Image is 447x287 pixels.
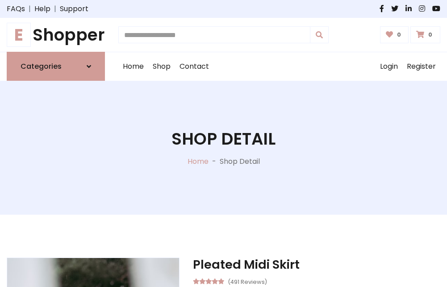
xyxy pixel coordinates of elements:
p: Shop Detail [220,156,260,167]
span: E [7,23,31,47]
a: Support [60,4,88,14]
a: Home [118,52,148,81]
a: 0 [410,26,440,43]
a: Shop [148,52,175,81]
a: Home [188,156,209,166]
a: Register [402,52,440,81]
span: 0 [426,31,434,39]
h1: Shopper [7,25,105,45]
span: | [25,4,34,14]
a: EShopper [7,25,105,45]
a: Categories [7,52,105,81]
small: (491 Reviews) [228,276,267,287]
p: - [209,156,220,167]
h3: Pleated Midi Skirt [193,258,440,272]
h6: Categories [21,62,62,71]
a: 0 [380,26,409,43]
a: Login [376,52,402,81]
span: 0 [395,31,403,39]
h1: Shop Detail [171,129,276,149]
a: FAQs [7,4,25,14]
a: Help [34,4,50,14]
span: | [50,4,60,14]
a: Contact [175,52,213,81]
